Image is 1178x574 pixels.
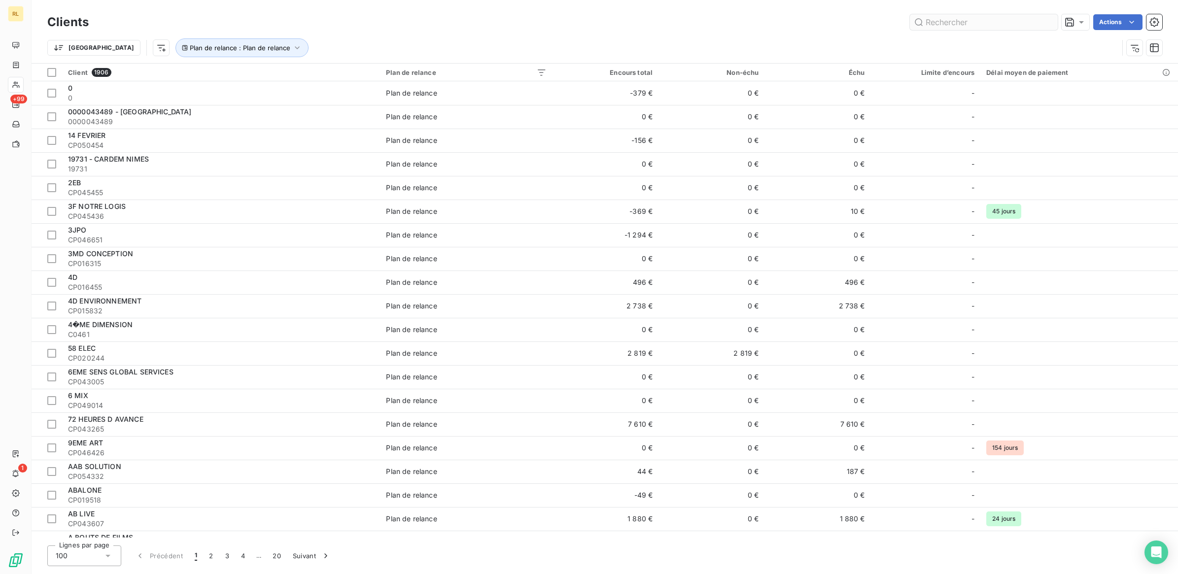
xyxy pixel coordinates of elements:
[68,235,374,245] span: CP046651
[386,68,547,76] div: Plan de relance
[68,297,141,305] span: 4D ENVIRONNEMENT
[971,277,974,287] span: -
[47,40,140,56] button: [GEOGRAPHIC_DATA]
[386,254,437,264] div: Plan de relance
[386,301,437,311] div: Plan de relance
[68,415,143,423] span: 72 HEURES D AVANCE
[386,135,437,145] div: Plan de relance
[386,88,437,98] div: Plan de relance
[764,223,870,247] td: 0 €
[986,68,1172,76] div: Délai moyen de paiement
[553,176,658,200] td: 0 €
[235,545,251,566] button: 4
[971,206,974,216] span: -
[553,152,658,176] td: 0 €
[68,472,374,481] span: CP054332
[764,365,870,389] td: 0 €
[553,294,658,318] td: 2 738 €
[971,135,974,145] span: -
[658,460,764,483] td: 0 €
[658,200,764,223] td: 0 €
[764,152,870,176] td: 0 €
[68,509,95,518] span: AB LIVE
[553,341,658,365] td: 2 819 €
[68,320,133,329] span: 4�ME DIMENSION
[68,401,374,410] span: CP049014
[553,105,658,129] td: 0 €
[190,44,290,52] span: Plan de relance : Plan de relance
[203,545,219,566] button: 2
[68,68,88,76] span: Client
[386,159,437,169] div: Plan de relance
[18,464,27,473] span: 1
[386,467,437,476] div: Plan de relance
[47,13,89,31] h3: Clients
[386,206,437,216] div: Plan de relance
[764,436,870,460] td: 0 €
[386,230,437,240] div: Plan de relance
[664,68,759,76] div: Non-échu
[68,131,106,139] span: 14 FEVRIER
[658,341,764,365] td: 2 819 €
[287,545,337,566] button: Suivant
[764,129,870,152] td: 0 €
[658,318,764,341] td: 0 €
[8,552,24,568] img: Logo LeanPay
[68,368,173,376] span: 6EME SENS GLOBAL SERVICES
[971,443,974,453] span: -
[764,460,870,483] td: 187 €
[251,548,267,564] span: …
[267,545,287,566] button: 20
[971,159,974,169] span: -
[971,372,974,382] span: -
[764,176,870,200] td: 0 €
[68,188,374,198] span: CP045455
[386,183,437,193] div: Plan de relance
[971,490,974,500] span: -
[68,377,374,387] span: CP043005
[68,249,133,258] span: 3MD CONCEPTION
[68,519,374,529] span: CP043607
[129,545,189,566] button: Précédent
[8,6,24,22] div: RL
[68,155,149,163] span: 19731 - CARDEM NIMES
[68,533,133,541] span: A BOUTS DE FILMS
[971,348,974,358] span: -
[658,436,764,460] td: 0 €
[971,230,974,240] span: -
[553,531,658,554] td: 19 152 €
[764,318,870,341] td: 0 €
[658,105,764,129] td: 0 €
[764,531,870,554] td: 38 681 €
[553,129,658,152] td: -156 €
[553,389,658,412] td: 0 €
[764,412,870,436] td: 7 610 €
[386,514,437,524] div: Plan de relance
[986,511,1021,526] span: 24 jours
[553,81,658,105] td: -379 €
[971,254,974,264] span: -
[189,545,203,566] button: 1
[764,247,870,270] td: 0 €
[386,490,437,500] div: Plan de relance
[986,440,1024,455] span: 154 jours
[553,412,658,436] td: 7 610 €
[68,439,103,447] span: 9EME ART
[92,68,111,77] span: 1906
[877,68,975,76] div: Limite d’encours
[553,223,658,247] td: -1 294 €
[764,105,870,129] td: 0 €
[971,301,974,311] span: -
[658,247,764,270] td: 0 €
[764,270,870,294] td: 496 €
[386,396,437,405] div: Plan de relance
[770,68,865,76] div: Échu
[971,419,974,429] span: -
[68,462,121,471] span: AAB SOLUTION
[56,551,68,561] span: 100
[68,211,374,221] span: CP045436
[68,424,374,434] span: CP043265
[68,330,374,339] span: C0461
[68,93,374,103] span: 0
[553,436,658,460] td: 0 €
